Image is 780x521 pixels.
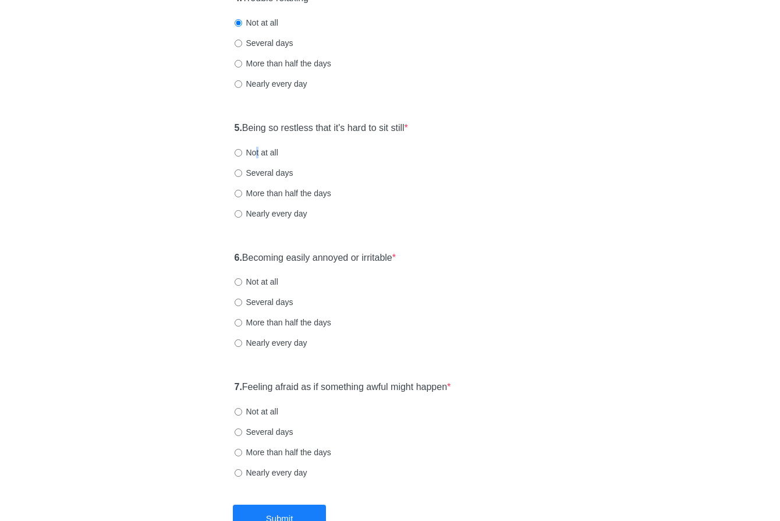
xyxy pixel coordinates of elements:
input: Nearly every day [235,80,242,88]
label: Several days [235,37,293,49]
strong: 6. [235,253,242,263]
label: Nearly every day [235,337,307,349]
label: More than half the days [235,58,331,69]
label: Not at all [235,406,278,417]
label: More than half the days [235,187,331,199]
input: More than half the days [235,449,242,456]
input: Nearly every day [235,469,242,477]
strong: 5. [235,123,242,133]
label: Not at all [235,17,278,29]
input: Not at all [235,19,242,27]
label: Nearly every day [235,78,307,90]
label: Nearly every day [235,467,307,479]
label: Several days [235,426,293,438]
input: Nearly every day [235,339,242,347]
input: More than half the days [235,60,242,68]
label: Becoming easily annoyed or irritable [235,251,396,265]
input: Nearly every day [235,210,242,218]
label: Several days [235,167,293,179]
label: Not at all [235,147,278,158]
input: Several days [235,40,242,47]
label: More than half the days [235,317,331,328]
input: More than half the days [235,190,242,197]
input: More than half the days [235,319,242,327]
label: Feeling afraid as if something awful might happen [235,381,451,394]
label: Nearly every day [235,208,307,219]
input: Not at all [235,408,242,416]
label: More than half the days [235,446,331,458]
strong: 7. [235,382,242,392]
label: Several days [235,296,293,308]
input: Several days [235,299,242,306]
label: Being so restless that it's hard to sit still [235,122,408,135]
input: Several days [235,169,242,177]
label: Not at all [235,276,278,288]
input: Not at all [235,278,242,286]
input: Not at all [235,149,242,157]
input: Several days [235,428,242,436]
